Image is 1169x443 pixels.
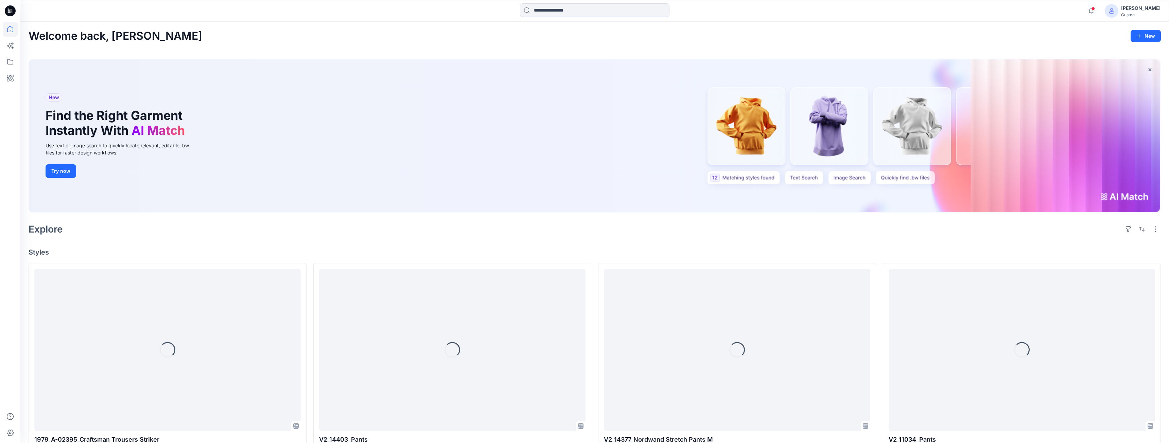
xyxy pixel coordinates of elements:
button: Try now [46,164,76,178]
div: [PERSON_NAME] [1121,4,1161,12]
svg: avatar [1109,8,1114,14]
h2: Explore [29,224,63,235]
h2: Welcome back, [PERSON_NAME] [29,30,202,42]
div: Guston [1121,12,1161,17]
h4: Styles [29,248,1161,256]
div: Use text or image search to quickly locate relevant, editable .bw files for faster design workflows. [46,142,198,156]
h1: Find the Right Garment Instantly With [46,108,188,137]
span: New [49,93,59,101]
button: New [1131,30,1161,42]
span: AI Match [132,123,185,138]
